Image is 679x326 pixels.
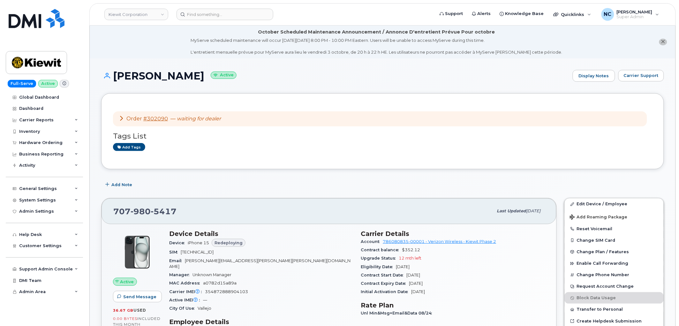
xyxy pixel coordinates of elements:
[198,306,211,311] span: Vallejo
[113,291,162,302] button: Send Message
[565,304,664,315] button: Transfer to Personal
[565,198,664,210] a: Edit Device / Employee
[169,258,185,263] span: Email
[169,240,188,245] span: Device
[565,210,664,223] button: Add Roaming Package
[215,240,243,246] span: Redeploying
[624,72,659,79] span: Carrier Support
[169,272,192,277] span: Manager
[101,70,570,81] h1: [PERSON_NAME]
[577,261,629,266] span: Enable Call Forwarding
[126,116,142,122] span: Order
[361,239,383,244] span: Account
[361,247,402,252] span: Contract balance
[361,264,396,269] span: Eligibility Date
[361,273,407,277] span: Contract Start Date
[565,281,664,292] button: Request Account Change
[383,239,496,244] a: 786080835-00001 - Verizon Wireless - Kiewit Phase 2
[118,233,156,271] img: iPhone_15_Black.png
[169,230,353,238] h3: Device Details
[565,223,664,235] button: Reset Voicemail
[565,235,664,246] button: Change SIM Card
[402,247,420,252] span: $352.12
[101,179,138,190] button: Add Note
[113,132,652,140] h3: Tags List
[399,256,422,261] span: 12 mth left
[123,294,156,300] span: Send Message
[361,230,545,238] h3: Carrier Details
[170,116,221,122] span: —
[570,215,628,221] span: Add Roaming Package
[577,249,629,254] span: Change Plan / Features
[258,29,495,35] div: October Scheduled Maintenance Announcement / Annonce D'entretient Prévue Pour octobre
[169,298,203,302] span: Active IMEI
[143,116,168,122] a: #302090
[169,250,181,254] span: SIM
[177,116,221,122] em: waiting for dealer
[169,258,351,269] span: [PERSON_NAME][EMAIL_ADDRESS][PERSON_NAME][PERSON_NAME][DOMAIN_NAME]
[113,316,137,321] span: 0.00 Bytes
[497,208,526,213] span: Last updated
[191,37,562,55] div: MyServe scheduled maintenance will occur [DATE][DATE] 8:00 PM - 10:00 PM Eastern. Users will be u...
[526,208,541,213] span: [DATE]
[407,273,420,277] span: [DATE]
[618,70,664,81] button: Carrier Support
[396,264,410,269] span: [DATE]
[203,298,207,302] span: —
[131,207,151,216] span: 980
[565,269,664,281] button: Change Phone Number
[113,207,177,216] span: 707
[361,281,409,286] span: Contract Expiry Date
[211,72,237,79] small: Active
[565,246,664,258] button: Change Plan / Features
[181,250,214,254] span: [TECHNICAL_ID]
[659,39,667,45] button: close notification
[361,301,545,309] h3: Rate Plan
[565,292,664,304] button: Block Data Usage
[120,279,134,285] span: Active
[411,289,425,294] span: [DATE]
[409,281,423,286] span: [DATE]
[192,272,231,277] span: Unknown Manager
[169,318,353,326] h3: Employee Details
[111,182,132,188] span: Add Note
[361,311,435,315] span: Unl Min&Msg+Email&Data 08/24
[565,258,664,269] button: Enable Call Forwarding
[113,308,133,313] span: 36.67 GB
[205,289,248,294] span: 354872888904103
[169,289,205,294] span: Carrier IMEI
[169,306,198,311] span: City Of Use
[151,207,177,216] span: 5417
[188,240,209,245] span: iPhone 15
[361,256,399,261] span: Upgrade Status
[169,281,203,285] span: MAC Address
[361,289,411,294] span: Initial Activation Date
[203,281,237,285] span: a0782d15a89a
[573,70,615,82] a: Display Notes
[651,298,674,321] iframe: Messenger Launcher
[113,143,145,151] a: Add tags
[133,308,146,313] span: used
